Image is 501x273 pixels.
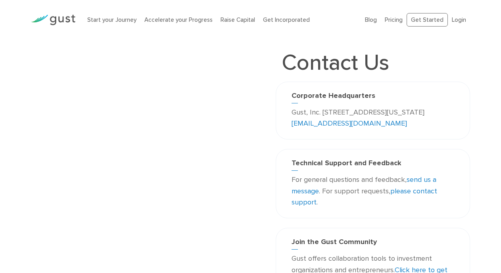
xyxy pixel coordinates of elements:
a: Raise Capital [221,16,255,23]
h3: Corporate Headquarters [292,92,454,103]
h1: Contact Us [276,52,395,74]
p: Gust, Inc. [STREET_ADDRESS][US_STATE] [292,107,454,130]
p: For general questions and feedback, . For support requests, . [292,174,454,208]
a: Login [452,16,466,23]
a: Pricing [385,16,403,23]
a: Accelerate your Progress [144,16,213,23]
h3: Technical Support and Feedback [292,159,454,171]
h3: Join the Gust Community [292,238,454,250]
a: Get Started [407,13,448,27]
a: [EMAIL_ADDRESS][DOMAIN_NAME] [292,119,407,128]
img: Gust Logo [31,15,75,25]
a: Blog [365,16,377,23]
a: Start your Journey [87,16,136,23]
a: send us a message [292,176,436,195]
a: Get Incorporated [263,16,310,23]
